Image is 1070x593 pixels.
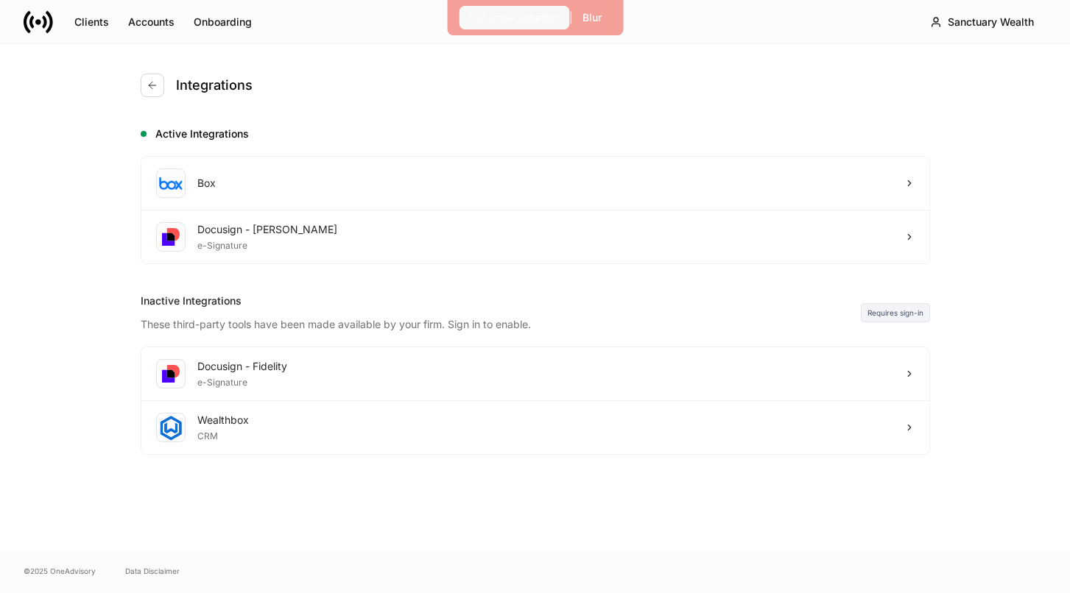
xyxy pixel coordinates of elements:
button: Accounts [119,10,184,34]
div: These third-party tools have been made available by your firm. Sign in to enable. [141,308,861,332]
span: © 2025 OneAdvisory [24,565,96,577]
div: Inactive Integrations [141,294,861,308]
img: oYqM9ojoZLfzCHUefNbBcWHcyDPbQKagtYciMC8pFl3iZXy3dU33Uwy+706y+0q2uJ1ghNQf2OIHrSh50tUd9HaB5oMc62p0G... [159,177,183,190]
div: Clients [74,15,109,29]
h5: Active Integrations [155,127,930,141]
div: Wealthbox [197,413,249,427]
div: Blur [582,10,602,25]
div: e-Signature [197,374,287,388]
button: Blur [573,6,611,29]
button: Onboarding [184,10,261,34]
div: Docusign - [PERSON_NAME] [197,222,337,237]
div: Onboarding [194,15,252,29]
div: Requires sign-in [861,303,930,322]
button: Sanctuary Wealth [918,9,1046,35]
div: CRM [197,427,249,442]
button: Clients [65,10,119,34]
div: Accounts [128,15,175,29]
div: Sanctuary Wealth [948,15,1034,29]
h4: Integrations [176,77,253,94]
button: Exit Impersonation [459,6,569,29]
div: Docusign - Fidelity [197,359,287,374]
a: Data Disclaimer [125,565,180,577]
div: Box [197,176,216,191]
div: Exit Impersonation [468,10,560,25]
div: e-Signature [197,237,337,252]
